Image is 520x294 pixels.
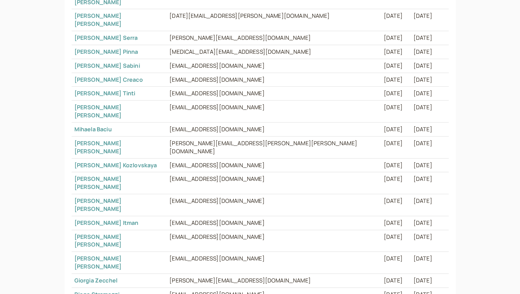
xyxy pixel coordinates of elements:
td: [DATE] [410,230,448,252]
a: [PERSON_NAME] Serra [74,34,138,42]
td: [DATE] [381,73,411,87]
a: Giorgia Zecchel [74,277,117,284]
td: [DATE] [381,136,411,158]
td: [DATE] [410,172,448,194]
td: [EMAIL_ADDRESS][DOMAIN_NAME] [167,194,381,216]
td: [EMAIL_ADDRESS][DOMAIN_NAME] [167,172,381,194]
td: [EMAIL_ADDRESS][DOMAIN_NAME] [167,122,381,136]
a: [PERSON_NAME] Tinti [74,89,136,97]
td: [EMAIL_ADDRESS][DOMAIN_NAME] [167,158,381,172]
td: [DATE] [410,252,448,274]
td: [DATE] [381,230,411,252]
td: [DATE] [410,9,448,31]
td: [DATE] [410,59,448,73]
td: [DATE] [410,136,448,158]
td: [DATE] [381,9,411,31]
td: [DATE] [410,101,448,123]
td: [DATE] [381,273,411,287]
td: [DATE] [410,216,448,230]
td: [DATE] [381,158,411,172]
td: [DATE] [410,158,448,172]
iframe: Chat Widget [485,260,520,294]
td: [DATE] [381,31,411,45]
td: [PERSON_NAME][EMAIL_ADDRESS][DOMAIN_NAME] [167,31,381,45]
td: [DATE] [381,87,411,101]
td: [DATE] [381,172,411,194]
a: [PERSON_NAME] [PERSON_NAME] [74,197,122,213]
td: [DATE] [381,216,411,230]
a: [PERSON_NAME] [PERSON_NAME] [74,233,122,249]
td: [PERSON_NAME][EMAIL_ADDRESS][PERSON_NAME][PERSON_NAME][DOMAIN_NAME] [167,136,381,158]
td: [DATE] [381,101,411,123]
td: [DATE] [381,194,411,216]
td: [EMAIL_ADDRESS][DOMAIN_NAME] [167,87,381,101]
td: [DATE] [410,45,448,59]
a: [PERSON_NAME] Sabini [74,62,140,69]
td: [DATE] [410,122,448,136]
td: [DATE] [381,45,411,59]
td: [DATE] [410,194,448,216]
a: Mihaela Baciu [74,125,112,133]
td: [DATE] [410,87,448,101]
td: [EMAIL_ADDRESS][DOMAIN_NAME] [167,230,381,252]
td: [DATE] [410,73,448,87]
a: [PERSON_NAME] [PERSON_NAME] [74,175,122,191]
a: [PERSON_NAME] [PERSON_NAME] [74,255,122,270]
a: [PERSON_NAME] Itman [74,219,139,227]
a: [PERSON_NAME] [PERSON_NAME] [74,12,122,28]
td: [EMAIL_ADDRESS][DOMAIN_NAME] [167,73,381,87]
td: [EMAIL_ADDRESS][DOMAIN_NAME] [167,101,381,123]
td: [DATE] [410,273,448,287]
td: [DATE] [381,59,411,73]
td: [MEDICAL_DATA][EMAIL_ADDRESS][DOMAIN_NAME] [167,45,381,59]
td: [DATE] [410,31,448,45]
td: [EMAIL_ADDRESS][DOMAIN_NAME] [167,59,381,73]
td: [EMAIL_ADDRESS][DOMAIN_NAME] [167,216,381,230]
td: [PERSON_NAME][EMAIL_ADDRESS][DOMAIN_NAME] [167,273,381,287]
a: [PERSON_NAME] [PERSON_NAME] [74,103,122,119]
td: [EMAIL_ADDRESS][DOMAIN_NAME] [167,252,381,274]
a: [PERSON_NAME] Pinna [74,48,138,56]
td: [DATE] [381,252,411,274]
a: [PERSON_NAME] [PERSON_NAME] [74,139,122,155]
a: [PERSON_NAME] Kozlovskaya [74,161,157,169]
td: [DATE][EMAIL_ADDRESS][PERSON_NAME][DOMAIN_NAME] [167,9,381,31]
td: [DATE] [381,122,411,136]
a: [PERSON_NAME] Creaco [74,76,143,83]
